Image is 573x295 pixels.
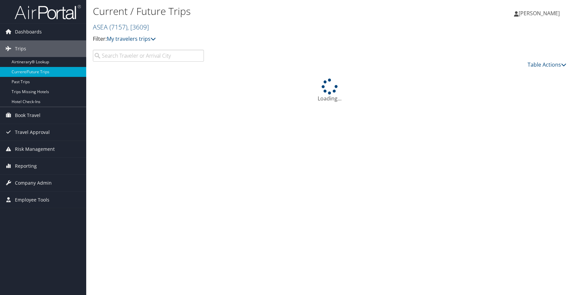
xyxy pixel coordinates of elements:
span: Risk Management [15,141,55,157]
p: Filter: [93,35,409,43]
span: Trips [15,40,26,57]
span: [PERSON_NAME] [519,10,560,17]
img: airportal-logo.png [15,4,81,20]
span: Travel Approval [15,124,50,141]
a: Table Actions [528,61,566,68]
input: Search Traveler or Arrival City [93,50,204,62]
span: , [ 3609 ] [127,23,149,31]
span: Reporting [15,158,37,174]
span: Book Travel [15,107,40,124]
span: ( 7157 ) [109,23,127,31]
span: Employee Tools [15,192,49,208]
div: Loading... [93,79,566,102]
a: My travelers trips [107,35,156,42]
span: Dashboards [15,24,42,40]
a: [PERSON_NAME] [514,3,566,23]
h1: Current / Future Trips [93,4,409,18]
a: ASEA [93,23,149,31]
span: Company Admin [15,175,52,191]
